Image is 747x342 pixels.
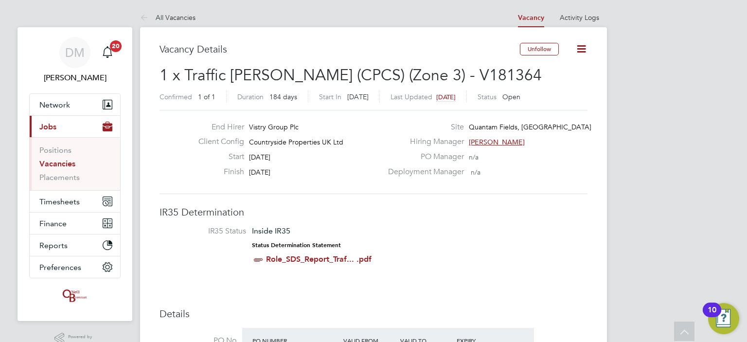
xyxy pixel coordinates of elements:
span: Countryside Properties UK Ltd [249,138,343,146]
h3: IR35 Determination [160,206,587,218]
label: IR35 Status [169,226,246,236]
label: Duration [237,92,264,101]
button: Reports [30,234,120,256]
span: Preferences [39,263,81,272]
span: [DATE] [436,93,456,101]
nav: Main navigation [18,27,132,321]
span: 1 x Traffic [PERSON_NAME] (CPCS) (Zone 3) - V181364 [160,66,542,85]
span: Reports [39,241,68,250]
span: Danielle Murphy [29,72,121,84]
span: [DATE] [347,92,369,101]
span: Inside IR35 [252,226,290,235]
span: [DATE] [249,153,270,162]
label: Hiring Manager [382,137,464,147]
label: Confirmed [160,92,192,101]
a: Vacancies [39,159,75,168]
span: Vistry Group Plc [249,123,299,131]
span: [DATE] [249,168,270,177]
label: Last Updated [391,92,432,101]
span: Open [502,92,520,101]
button: Preferences [30,256,120,278]
label: Client Config [191,137,244,147]
a: All Vacancies [140,13,196,22]
label: Start [191,152,244,162]
a: Role_SDS_Report_Traf... .pdf [266,254,372,264]
span: [PERSON_NAME] [469,138,525,146]
label: Deployment Manager [382,167,464,177]
label: Start In [319,92,341,101]
button: Jobs [30,116,120,137]
a: Vacancy [518,14,544,22]
div: Jobs [30,137,120,190]
label: Finish [191,167,244,177]
strong: Status Determination Statement [252,242,341,249]
button: Unfollow [520,43,559,55]
label: Status [478,92,497,101]
span: Jobs [39,122,56,131]
a: Go to home page [29,288,121,304]
span: Timesheets [39,197,80,206]
span: DM [65,46,85,59]
h3: Vacancy Details [160,43,520,55]
span: 1 of 1 [198,92,215,101]
span: Network [39,100,70,109]
button: Open Resource Center, 10 new notifications [708,303,739,334]
span: 184 days [269,92,297,101]
a: Placements [39,173,80,182]
label: PO Manager [382,152,464,162]
button: Network [30,94,120,115]
a: DM[PERSON_NAME] [29,37,121,84]
h3: Details [160,307,587,320]
a: Activity Logs [560,13,599,22]
span: n/a [469,153,479,162]
label: Site [382,122,464,132]
span: 20 [110,40,122,52]
a: Positions [39,145,71,155]
span: Powered by [68,333,95,341]
label: End Hirer [191,122,244,132]
img: oneillandbrennan-logo-retina.png [61,288,89,304]
div: 10 [708,310,716,323]
button: Finance [30,213,120,234]
button: Timesheets [30,191,120,212]
a: 20 [98,37,117,68]
span: n/a [471,168,480,177]
span: Finance [39,219,67,228]
span: Quantam Fields, [GEOGRAPHIC_DATA] [469,123,591,131]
